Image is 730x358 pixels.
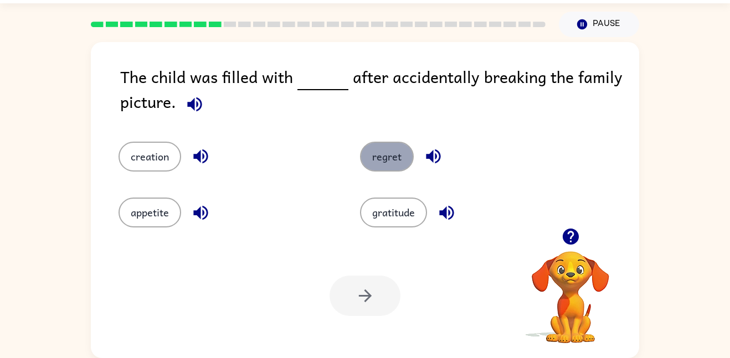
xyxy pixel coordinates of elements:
[360,142,414,172] button: regret
[120,64,639,120] div: The child was filled with after accidentally breaking the family picture.
[559,12,639,37] button: Pause
[515,234,626,345] video: Your browser must support playing .mp4 files to use Literably. Please try using another browser.
[119,198,181,227] button: appetite
[119,142,181,172] button: creation
[360,198,427,227] button: gratitude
